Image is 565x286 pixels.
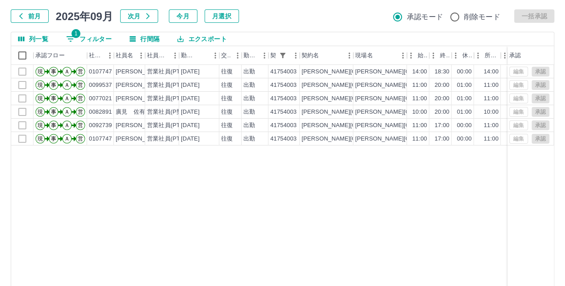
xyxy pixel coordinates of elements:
div: [PERSON_NAME][GEOGRAPHIC_DATA] [301,94,412,103]
div: [DATE] [181,68,200,76]
text: Ａ [64,95,70,102]
div: 交通費 [221,46,231,65]
div: 0092739 [89,121,112,130]
text: 現 [38,68,43,75]
div: [PERSON_NAME][GEOGRAPHIC_DATA] [301,81,412,90]
div: 勤務区分 [243,46,258,65]
div: [DATE] [181,121,200,130]
div: 社員名 [114,46,145,65]
div: 14:00 [484,68,498,76]
button: 列選択 [11,32,55,46]
div: 17:00 [435,135,449,143]
button: 今月 [169,9,197,23]
text: 事 [51,95,56,102]
span: 承認モード [407,12,443,22]
text: 営 [78,68,83,75]
div: [PERSON_NAME] [116,121,164,130]
text: Ａ [64,109,70,115]
div: 11:00 [484,81,498,90]
div: 0107747 [89,68,112,76]
div: 社員区分 [145,46,179,65]
div: 41754003 [270,94,297,103]
div: 契約名 [300,46,353,65]
button: ソート [196,49,209,62]
text: 事 [51,122,56,128]
div: 20:00 [435,81,449,90]
div: [PERSON_NAME][GEOGRAPHIC_DATA]の原第2学童クラブ [355,108,515,116]
text: Ａ [64,136,70,142]
div: 41754003 [270,68,297,76]
text: 現 [38,136,43,142]
div: 往復 [221,81,233,90]
div: [PERSON_NAME][GEOGRAPHIC_DATA] [301,68,412,76]
div: 往復 [221,94,233,103]
div: 11:00 [412,81,427,90]
div: 廣見 佐有里 [116,108,151,116]
div: 営業社員(PT契約) [147,121,194,130]
div: 承認フロー [35,46,65,65]
div: 17:00 [435,121,449,130]
text: 事 [51,82,56,88]
div: 10:00 [412,108,427,116]
div: [PERSON_NAME][GEOGRAPHIC_DATA] [301,135,412,143]
div: 承認フロー [33,46,87,65]
div: 社員番号 [87,46,114,65]
div: 契約名 [301,46,319,65]
text: 営 [78,136,83,142]
div: 1件のフィルターを適用中 [276,49,289,62]
div: 出勤 [243,68,255,76]
h5: 2025年09月 [56,9,113,23]
text: Ａ [64,68,70,75]
div: 20:00 [435,94,449,103]
div: 承認 [507,46,554,65]
text: 営 [78,109,83,115]
div: 11:00 [412,94,427,103]
button: フィルター表示 [276,49,289,62]
div: 01:00 [457,94,472,103]
div: [PERSON_NAME] [116,94,164,103]
div: 0077021 [89,94,112,103]
div: 10:00 [484,108,498,116]
text: 現 [38,95,43,102]
div: 往復 [221,135,233,143]
button: メニュー [231,49,244,62]
div: 11:00 [484,121,498,130]
div: 所定開始 [474,46,501,65]
div: [DATE] [181,81,200,90]
div: [PERSON_NAME] [116,135,164,143]
button: メニュー [168,49,182,62]
text: 営 [78,82,83,88]
text: 事 [51,136,56,142]
div: 営業社員(P契約) [147,108,190,116]
text: 現 [38,122,43,128]
div: 出勤 [243,81,255,90]
text: Ａ [64,82,70,88]
div: 出勤 [243,121,255,130]
div: 00:00 [457,121,472,130]
div: 00:00 [457,68,472,76]
div: 14:00 [412,68,427,76]
text: 事 [51,109,56,115]
div: 往復 [221,108,233,116]
div: 出勤 [243,108,255,116]
text: Ａ [64,122,70,128]
div: 営業社員(PT契約) [147,94,194,103]
div: 41754003 [270,108,297,116]
div: 出勤 [243,135,255,143]
div: [PERSON_NAME][GEOGRAPHIC_DATA] [301,121,412,130]
button: エクスポート [170,32,234,46]
text: 現 [38,109,43,115]
div: 営業社員(PT契約) [147,81,194,90]
button: 月選択 [205,9,239,23]
button: 行間隔 [122,32,167,46]
div: 休憩 [452,46,474,65]
div: 社員区分 [147,46,168,65]
button: メニュー [343,49,356,62]
div: 現場名 [355,46,372,65]
div: 0099537 [89,81,112,90]
button: メニュー [258,49,271,62]
div: 社員名 [116,46,133,65]
div: 休憩 [462,46,472,65]
div: [DATE] [181,94,200,103]
div: 社員番号 [89,46,103,65]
